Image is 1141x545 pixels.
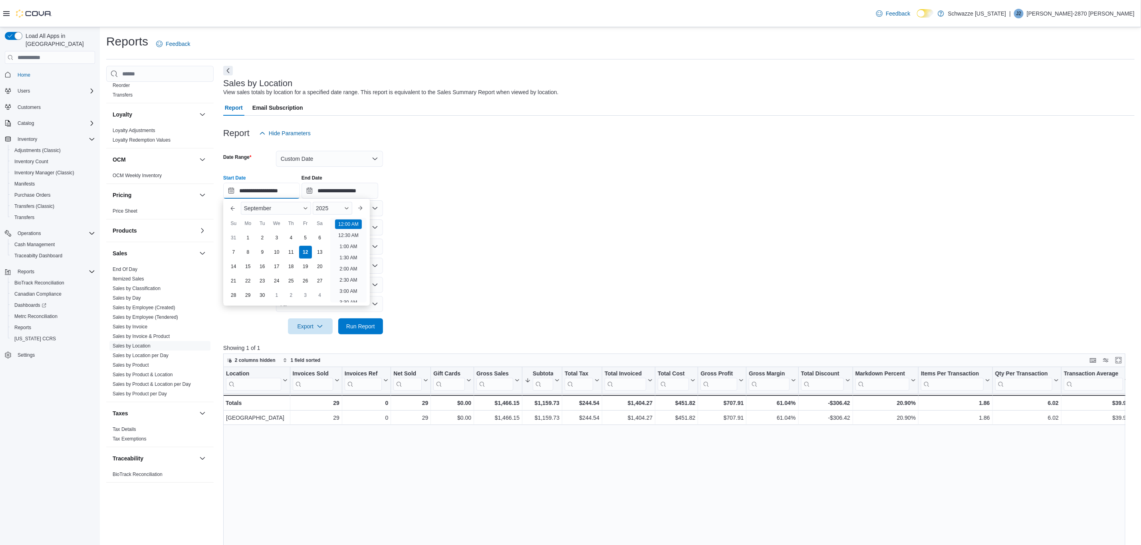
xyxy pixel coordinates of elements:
[14,229,44,238] button: Operations
[11,168,95,178] span: Inventory Manager (Classic)
[700,370,744,391] button: Gross Profit
[335,231,362,240] li: 12:30 AM
[2,85,98,97] button: Users
[14,291,62,297] span: Canadian Compliance
[269,129,311,137] span: Hide Parameters
[18,88,30,94] span: Users
[1088,355,1098,365] button: Keyboard shortcuts
[11,179,95,189] span: Manifests
[18,104,41,111] span: Customers
[14,102,95,112] span: Customers
[18,352,35,358] span: Settings
[354,202,367,215] button: Next month
[14,313,58,320] span: Metrc Reconciliation
[106,265,214,402] div: Sales
[242,246,254,259] div: day-8
[227,289,240,302] div: day-28
[226,370,288,391] button: Location
[336,242,360,251] li: 1:00 AM
[330,218,367,302] ul: Time
[1009,9,1011,18] p: |
[1016,9,1022,18] span: J2
[113,156,196,164] button: OCM
[299,289,312,302] div: day-3
[227,231,240,244] div: day-31
[1064,370,1129,391] button: Transaction Average
[433,370,471,391] button: Gift Cards
[314,274,326,287] div: day-27
[285,231,298,244] div: day-4
[336,275,360,285] li: 2:30 AM
[314,217,326,230] div: Sa
[700,370,737,378] div: Gross Profit
[106,34,148,49] h1: Reports
[153,36,193,52] a: Feedback
[8,333,98,344] button: [US_STATE] CCRS
[198,110,207,119] button: Loyalty
[223,183,300,199] input: Press the down key to enter a popover containing a calendar. Press the escape key to close the po...
[113,427,136,432] a: Tax Details
[242,231,254,244] div: day-1
[14,103,44,112] a: Customers
[14,350,38,360] a: Settings
[749,370,796,391] button: Gross Margin
[11,289,65,299] a: Canadian Compliance
[302,175,322,181] label: End Date
[113,391,167,397] a: Sales by Product per Day
[855,370,915,391] button: Markdown Percent
[113,111,196,118] button: Loyalty
[14,280,64,286] span: BioTrack Reconciliation
[299,246,312,259] div: day-12
[285,274,298,287] div: day-25
[658,370,689,378] div: Total Cost
[198,409,207,418] button: Taxes
[314,246,326,259] div: day-13
[8,288,98,300] button: Canadian Compliance
[292,370,333,391] div: Invoices Sold
[1014,9,1024,18] div: Jenessa-2870 Arellano
[11,190,54,200] a: Purchase Orders
[316,205,328,211] span: 2025
[314,260,326,273] div: day-20
[113,314,178,320] a: Sales by Employee (Tendered)
[224,355,279,365] button: 2 columns hidden
[242,260,254,273] div: day-15
[299,260,312,273] div: day-19
[14,203,54,209] span: Transfers (Classic)
[393,370,428,391] button: Net Sold
[921,370,984,378] div: Items Per Transaction
[886,10,910,18] span: Feedback
[476,370,513,378] div: Gross Sales
[533,370,553,378] div: Subtotal
[292,370,339,391] button: Invoices Sold
[113,381,191,387] a: Sales by Product & Location per Day
[113,305,175,310] a: Sales by Employee (Created)
[433,370,465,391] div: Gift Card Sales
[299,217,312,230] div: Fr
[252,100,303,116] span: Email Subscription
[8,322,98,333] button: Reports
[14,324,31,331] span: Reports
[11,323,34,332] a: Reports
[801,370,850,391] button: Total Discount
[270,260,283,273] div: day-17
[995,370,1058,391] button: Qty Per Transaction
[106,126,214,148] div: Loyalty
[113,362,149,368] a: Sales by Product
[8,145,98,156] button: Adjustments (Classic)
[113,372,173,377] a: Sales by Product & Location
[256,231,269,244] div: day-2
[14,229,95,238] span: Operations
[8,201,98,212] button: Transfers (Classic)
[14,214,34,221] span: Transfers
[314,289,326,302] div: day-4
[227,217,240,230] div: Su
[223,66,233,75] button: Next
[2,349,98,361] button: Settings
[14,192,51,198] span: Purchase Orders
[11,300,95,310] span: Dashboards
[11,300,50,310] a: Dashboards
[11,201,95,211] span: Transfers (Classic)
[106,171,214,184] div: OCM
